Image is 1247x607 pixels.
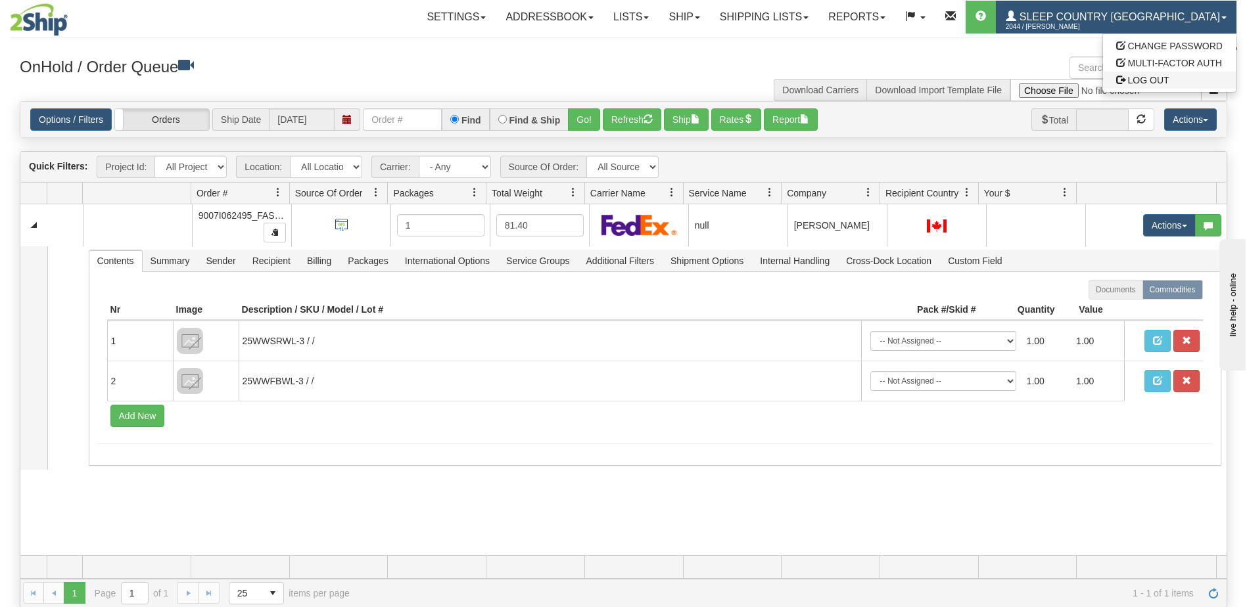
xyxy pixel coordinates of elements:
[1217,236,1246,371] iframe: chat widget
[659,1,709,34] a: Ship
[20,152,1227,183] div: grid toolbar
[29,160,87,173] label: Quick Filters:
[331,214,352,236] img: API
[262,583,283,604] span: select
[927,219,947,233] img: CA
[1142,280,1203,300] label: Commodities
[177,368,203,394] img: 8DAB37Fk3hKpn3AAAAAElFTkSuQmCC
[818,1,895,34] a: Reports
[371,156,419,178] span: Carrier:
[1143,214,1196,236] button: Actions
[984,187,1010,200] span: Your $
[711,108,762,131] button: Rates
[1103,55,1236,72] a: MULTI-FACTOR AUTH
[198,250,243,271] span: Sender
[1054,181,1076,204] a: Your $ filter column settings
[26,217,42,233] a: Collapse
[996,1,1236,34] a: Sleep Country [GEOGRAPHIC_DATA] 2044 / [PERSON_NAME]
[603,1,659,34] a: Lists
[173,300,239,321] th: Image
[20,56,614,76] h3: OnHold / Order Queue
[782,85,859,95] a: Download Carriers
[1016,11,1220,22] span: Sleep Country [GEOGRAPHIC_DATA]
[562,181,584,204] a: Total Weight filter column settings
[759,181,781,204] a: Service Name filter column settings
[1071,366,1121,396] td: 1.00
[236,156,290,178] span: Location:
[710,1,818,34] a: Shipping lists
[393,187,433,200] span: Packages
[861,300,979,321] th: Pack #/Skid #
[1203,582,1224,603] a: Refresh
[237,587,254,600] span: 25
[30,108,112,131] a: Options / Filters
[1022,366,1071,396] td: 1.00
[229,582,284,604] span: Page sizes drop down
[212,108,269,131] span: Ship Date
[940,250,1010,271] span: Custom Field
[122,583,148,604] input: Page 1
[1128,75,1169,85] span: LOG OUT
[1058,300,1124,321] th: Value
[363,108,442,131] input: Order #
[340,250,396,271] span: Packages
[95,582,169,604] span: Page of 1
[110,405,165,427] button: Add New
[107,361,173,401] td: 2
[875,85,1002,95] a: Download Import Template File
[689,187,747,200] span: Service Name
[661,181,683,204] a: Carrier Name filter column settings
[568,108,600,131] button: Go!
[578,250,663,271] span: Additional Filters
[1103,37,1236,55] a: CHANGE PASSWORD
[199,210,287,221] span: 9007I062495_FASUS
[1010,79,1202,101] input: Import
[245,250,298,271] span: Recipient
[603,108,661,131] button: Refresh
[397,250,498,271] span: International Options
[492,187,542,200] span: Total Weight
[1128,41,1223,51] span: CHANGE PASSWORD
[239,321,861,361] td: 25WWSRWL-3 / /
[267,181,289,204] a: Order # filter column settings
[500,156,587,178] span: Source Of Order:
[752,250,837,271] span: Internal Handling
[365,181,387,204] a: Source Of Order filter column settings
[1022,326,1071,356] td: 1.00
[10,11,122,21] div: live help - online
[979,300,1058,321] th: Quantity
[663,250,751,271] span: Shipment Options
[838,250,939,271] span: Cross-Dock Location
[229,582,350,604] span: items per page
[688,204,788,246] td: null
[1164,108,1217,131] button: Actions
[10,45,1237,56] div: Support: 1 - 855 - 55 - 2SHIP
[264,223,286,242] button: Copy to clipboard
[788,204,887,246] td: [PERSON_NAME]
[764,108,818,131] button: Report
[1031,108,1077,131] span: Total
[143,250,198,271] span: Summary
[417,1,496,34] a: Settings
[590,187,646,200] span: Carrier Name
[1103,72,1236,89] a: LOG OUT
[239,300,861,321] th: Description / SKU / Model / Lot #
[1128,58,1222,68] span: MULTI-FACTOR AUTH
[10,3,68,36] img: logo2044.jpg
[787,187,826,200] span: Company
[496,1,603,34] a: Addressbook
[89,250,142,271] span: Contents
[857,181,880,204] a: Company filter column settings
[1071,326,1121,356] td: 1.00
[177,328,203,354] img: 8DAB37Fk3hKpn3AAAAAElFTkSuQmCC
[463,181,486,204] a: Packages filter column settings
[197,187,227,200] span: Order #
[107,321,173,361] td: 1
[1070,56,1202,79] input: Search
[239,361,861,401] td: 25WWFBWL-3 / /
[115,109,209,130] label: Orders
[1006,20,1104,34] span: 2044 / [PERSON_NAME]
[299,250,339,271] span: Billing
[1089,280,1143,300] label: Documents
[461,116,481,125] label: Find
